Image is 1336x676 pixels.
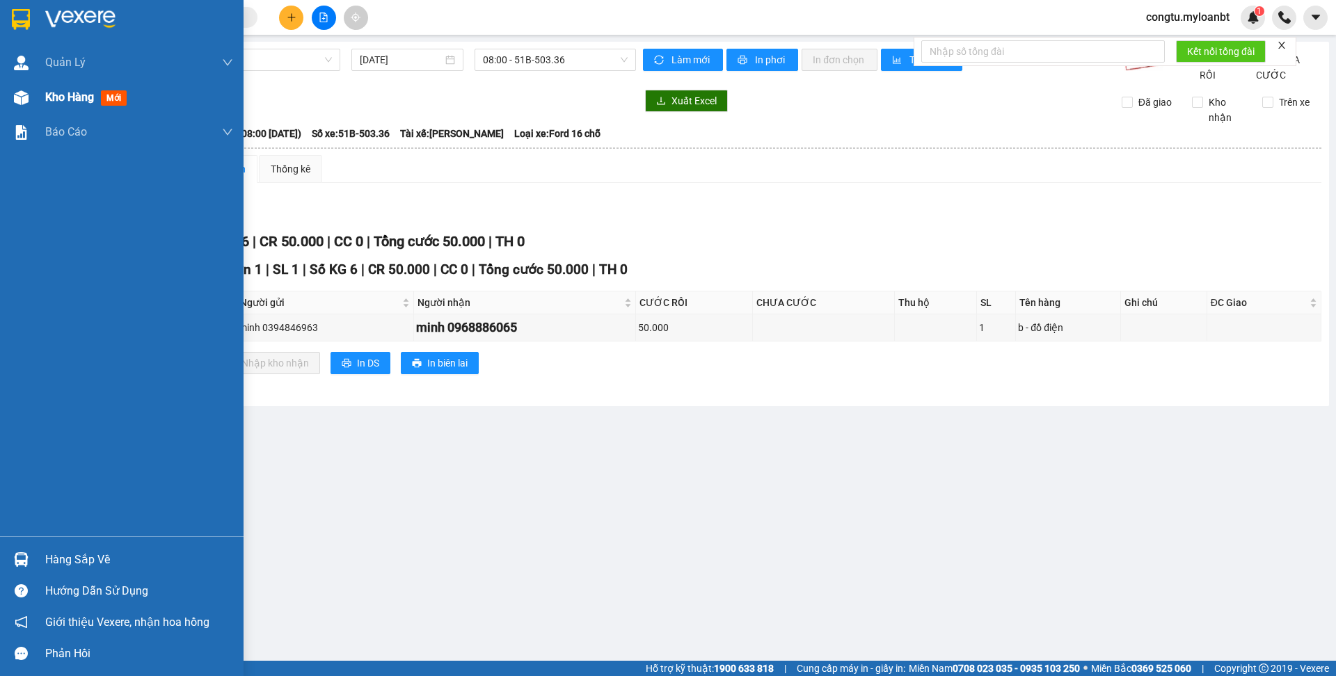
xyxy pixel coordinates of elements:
[1257,6,1262,16] span: 1
[797,661,905,676] span: Cung cấp máy in - giấy in:
[881,49,962,71] button: bar-chartThống kê
[738,55,749,66] span: printer
[495,233,525,250] span: TH 0
[310,261,358,277] span: Số KG 6
[412,358,422,369] span: printer
[1310,11,1322,24] span: caret-down
[107,24,173,40] span: YMLSRB9Y
[921,40,1165,63] input: Nhập số tổng đài
[755,52,787,67] span: In phơi
[400,126,504,141] span: Tài xế: [PERSON_NAME]
[427,355,468,371] span: In biên lai
[1255,6,1264,16] sup: 1
[1018,320,1118,335] div: b - đồ điện
[6,90,68,104] span: 0968278298
[479,261,589,277] span: Tổng cước 50.000
[714,663,774,674] strong: 1900 633 818
[45,613,209,631] span: Giới thiệu Vexere, nhận hoa hồng
[434,261,437,277] span: |
[273,261,299,277] span: SL 1
[472,261,475,277] span: |
[331,352,390,374] button: printerIn DS
[892,55,904,66] span: bar-chart
[514,126,601,141] span: Loại xe: Ford 16 chỗ
[45,643,233,664] div: Phản hồi
[351,13,360,22] span: aim
[45,90,94,104] span: Kho hàng
[215,352,320,374] button: downloadNhập kho nhận
[222,57,233,68] span: down
[200,126,301,141] span: Chuyến: (08:00 [DATE])
[1135,8,1241,26] span: congtu.myloanbt
[592,261,596,277] span: |
[361,261,365,277] span: |
[357,355,379,371] span: In DS
[360,52,443,67] input: 14/08/2025
[1176,40,1266,63] button: Kết nối tổng đài
[977,291,1017,314] th: SL
[342,358,351,369] span: printer
[303,261,306,277] span: |
[646,661,774,676] span: Hỗ trợ kỹ thuật:
[101,90,127,106] span: mới
[1131,663,1191,674] strong: 0369 525 060
[15,584,28,597] span: question-circle
[312,6,336,30] button: file-add
[1091,661,1191,676] span: Miền Bắc
[488,233,492,250] span: |
[319,13,328,22] span: file-add
[1303,6,1328,30] button: caret-down
[1273,95,1315,110] span: Trên xe
[895,291,977,314] th: Thu hộ
[45,123,87,140] span: Báo cáo
[260,233,324,250] span: CR 50.000
[645,90,728,112] button: downloadXuất Excel
[15,615,28,629] span: notification
[374,233,485,250] span: Tổng cước 50.000
[671,52,712,67] span: Làm mới
[1259,663,1269,673] span: copyright
[240,295,399,310] span: Người gửi
[656,96,666,107] span: download
[440,261,468,277] span: CC 0
[953,663,1080,674] strong: 0708 023 035 - 0935 103 250
[14,90,29,105] img: warehouse-icon
[12,9,30,30] img: logo-vxr
[671,93,717,108] span: Xuất Excel
[222,127,233,138] span: down
[271,161,310,177] div: Thống kê
[287,13,296,22] span: plus
[312,126,390,141] span: Số xe: 51B-503.36
[266,261,269,277] span: |
[334,233,363,250] span: CC 0
[253,233,256,250] span: |
[1016,291,1120,314] th: Tên hàng
[599,261,628,277] span: TH 0
[643,49,723,71] button: syncLàm mới
[14,552,29,567] img: warehouse-icon
[416,318,633,337] div: minh 0968886065
[368,261,430,277] span: CR 50.000
[909,661,1080,676] span: Miền Nam
[279,6,303,30] button: plus
[784,661,786,676] span: |
[14,56,29,70] img: warehouse-icon
[1211,295,1307,310] span: ĐC Giao
[225,261,262,277] span: Đơn 1
[979,320,1014,335] div: 1
[1083,666,1088,671] span: ⚪️
[1187,44,1255,59] span: Kết nối tổng đài
[1278,11,1291,24] img: phone-icon
[15,647,28,660] span: message
[483,49,628,70] span: 08:00 - 51B-503.36
[45,54,86,71] span: Quản Lý
[401,352,479,374] button: printerIn biên lai
[638,320,750,335] div: 50.000
[417,295,621,310] span: Người nhận
[1133,95,1177,110] span: Đã giao
[45,549,233,570] div: Hàng sắp về
[327,233,331,250] span: |
[1121,291,1207,314] th: Ghi chú
[45,581,233,602] div: Hướng dẫn sử dụng
[726,49,798,71] button: printerIn phơi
